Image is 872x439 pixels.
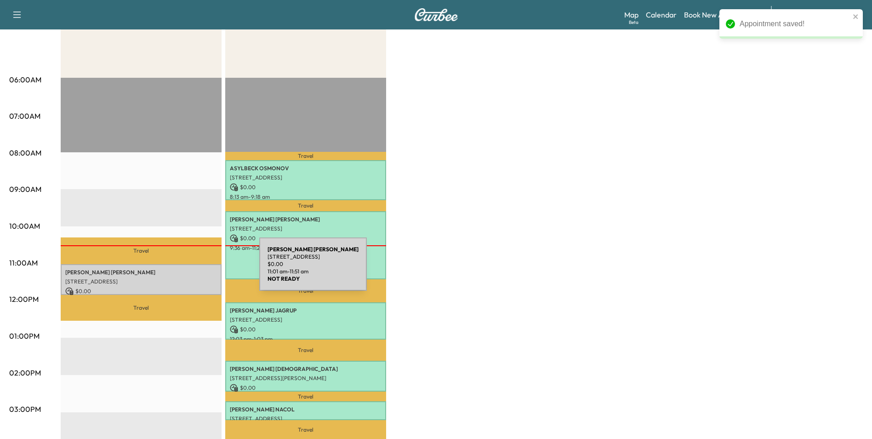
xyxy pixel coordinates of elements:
[646,9,677,20] a: Calendar
[230,384,382,392] p: $ 0.00
[230,216,382,223] p: [PERSON_NAME] [PERSON_NAME]
[230,375,382,382] p: [STREET_ADDRESS][PERSON_NAME]
[230,335,382,343] p: 12:03 pm - 1:03 pm
[230,193,382,201] p: 8:13 am - 9:18 am
[684,9,762,20] a: Book New Appointment
[9,184,41,195] p: 09:00AM
[230,415,382,422] p: [STREET_ADDRESS]
[230,365,382,373] p: [PERSON_NAME] [DEMOGRAPHIC_DATA]
[9,74,41,85] p: 06:00AM
[624,9,638,20] a: MapBeta
[65,269,217,276] p: [PERSON_NAME] [PERSON_NAME]
[629,19,638,26] div: Beta
[9,330,40,341] p: 01:00PM
[9,110,40,121] p: 07:00AM
[853,13,859,20] button: close
[9,220,40,231] p: 10:00AM
[9,404,41,415] p: 03:00PM
[230,244,382,252] p: 9:36 am - 11:26 am
[230,174,382,181] p: [STREET_ADDRESS]
[225,152,386,160] p: Travel
[225,200,386,211] p: Travel
[230,183,382,191] p: $ 0.00
[225,392,386,402] p: Travel
[230,234,382,243] p: $ 0.00
[740,18,850,29] div: Appointment saved!
[9,294,39,305] p: 12:00PM
[61,295,222,321] p: Travel
[230,316,382,323] p: [STREET_ADDRESS]
[61,237,222,264] p: Travel
[9,367,41,378] p: 02:00PM
[414,8,458,21] img: Curbee Logo
[230,325,382,334] p: $ 0.00
[230,165,382,172] p: ASYLBECK OSMONOV
[225,279,386,302] p: Travel
[230,225,382,232] p: [STREET_ADDRESS]
[230,406,382,413] p: [PERSON_NAME] NACOL
[65,278,217,285] p: [STREET_ADDRESS]
[230,307,382,314] p: [PERSON_NAME] JAGRUP
[9,257,38,268] p: 11:00AM
[65,287,217,295] p: $ 0.00
[225,340,386,361] p: Travel
[9,147,41,158] p: 08:00AM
